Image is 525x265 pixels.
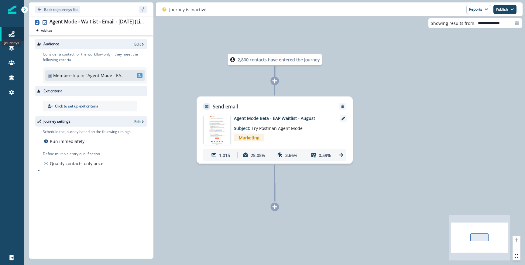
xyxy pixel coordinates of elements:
[134,42,145,47] button: Edit
[466,5,491,14] button: Reports
[53,72,79,79] p: Membership
[169,6,206,13] p: Journey is inactive
[137,73,142,78] span: SL
[493,5,516,14] button: Publish
[35,28,53,33] button: Add tag
[134,119,141,124] p: Edit
[134,119,145,124] button: Edit
[50,138,84,144] p: Run immediately
[55,104,98,109] p: Click to set up exit criteria
[285,152,297,158] p: 3.66%
[234,115,331,121] p: Agent Mode Beta - EAP Waitlist - August
[43,119,70,124] p: Journey settings
[43,52,147,63] p: Consider a contact for the workflow only if they meet the following criteria
[319,152,331,158] p: 0.59%
[513,252,520,260] button: fit view
[252,125,303,131] span: Try Postman Agent Mode
[234,121,310,131] p: Subject:
[43,41,59,47] p: Audience
[50,160,103,167] p: Qualify contacts only once
[81,72,84,79] p: in
[234,134,264,141] span: Marketing
[251,152,265,158] p: 25.05%
[43,151,105,157] p: Define multiple entry qualification
[513,244,520,252] button: zoom out
[134,42,141,47] p: Edit
[204,115,230,145] img: email asset unavailable
[197,97,353,164] div: Send emailRemoveemail asset unavailableAgent Mode Beta - EAP Waitlist - AugustSubject: Try Postma...
[431,20,474,26] p: Showing results from
[338,104,348,109] button: Remove
[213,103,238,110] p: Send email
[43,129,131,134] p: Schedule the journey based on the following timings
[44,7,78,12] p: Back to journeys list
[8,5,16,14] img: Inflection
[50,19,145,25] div: Agent Mode - Waitlist - Email - [DATE] (List 3
[86,72,127,79] p: "Agent Mode - EAP List - 9/4"
[41,29,52,32] p: Add tag
[238,56,320,63] p: 2,800 contacts have entered the journey
[43,88,63,94] p: Exit criteria
[35,6,80,13] button: Go back
[139,6,147,13] button: sidebar collapse toggle
[219,152,230,158] p: 1,015
[217,54,333,65] div: 2,800 contacts have entered the journey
